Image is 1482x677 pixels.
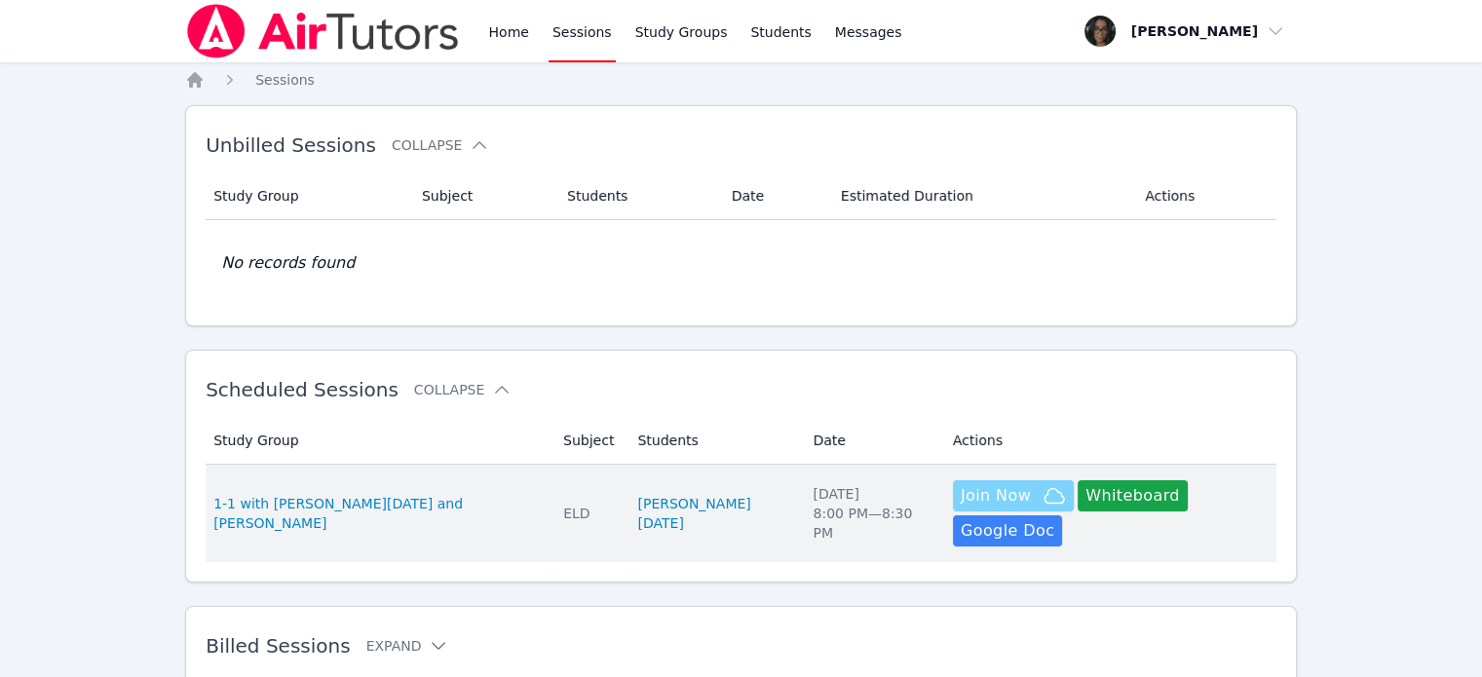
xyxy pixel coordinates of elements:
img: Air Tutors [185,4,461,58]
span: Billed Sessions [206,634,350,658]
th: Study Group [206,417,551,465]
span: Messages [835,22,902,42]
th: Students [555,172,720,220]
span: Scheduled Sessions [206,378,399,401]
th: Students [626,417,801,465]
span: Sessions [255,72,315,88]
td: No records found [206,220,1276,306]
th: Subject [410,172,555,220]
th: Date [720,172,829,220]
th: Study Group [206,172,410,220]
button: Collapse [392,135,489,155]
a: Sessions [255,70,315,90]
div: ELD [563,504,614,523]
div: [DATE] 8:00 PM — 8:30 PM [813,484,929,543]
tr: 1-1 with [PERSON_NAME][DATE] and [PERSON_NAME]ELD[PERSON_NAME][DATE][DATE]8:00 PM—8:30 PMJoin Now... [206,465,1276,562]
button: Join Now [953,480,1074,511]
span: Join Now [961,484,1031,508]
a: [PERSON_NAME][DATE] [637,494,789,533]
button: Collapse [414,380,512,399]
nav: Breadcrumb [185,70,1297,90]
button: Expand [366,636,449,656]
th: Estimated Duration [829,172,1133,220]
span: Unbilled Sessions [206,133,376,157]
button: Whiteboard [1078,480,1188,511]
th: Subject [551,417,626,465]
a: 1-1 with [PERSON_NAME][DATE] and [PERSON_NAME] [213,494,540,533]
a: Google Doc [953,515,1062,546]
th: Actions [1133,172,1276,220]
th: Date [801,417,940,465]
th: Actions [941,417,1276,465]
